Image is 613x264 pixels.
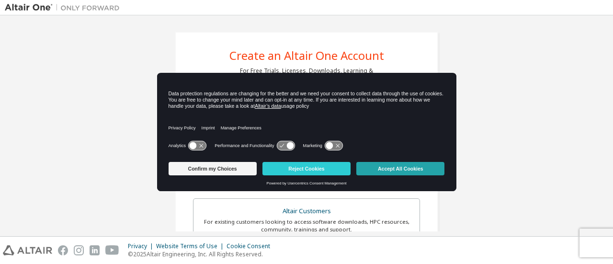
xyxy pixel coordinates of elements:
[199,205,414,218] div: Altair Customers
[128,250,276,258] p: © 2025 Altair Engineering, Inc. All Rights Reserved.
[74,245,84,255] img: instagram.svg
[229,50,384,61] div: Create an Altair One Account
[90,245,100,255] img: linkedin.svg
[105,245,119,255] img: youtube.svg
[227,242,276,250] div: Cookie Consent
[58,245,68,255] img: facebook.svg
[3,245,52,255] img: altair_logo.svg
[128,242,156,250] div: Privacy
[199,218,414,233] div: For existing customers looking to access software downloads, HPC resources, community, trainings ...
[240,67,373,82] div: For Free Trials, Licenses, Downloads, Learning & Documentation and so much more.
[5,3,125,12] img: Altair One
[156,242,227,250] div: Website Terms of Use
